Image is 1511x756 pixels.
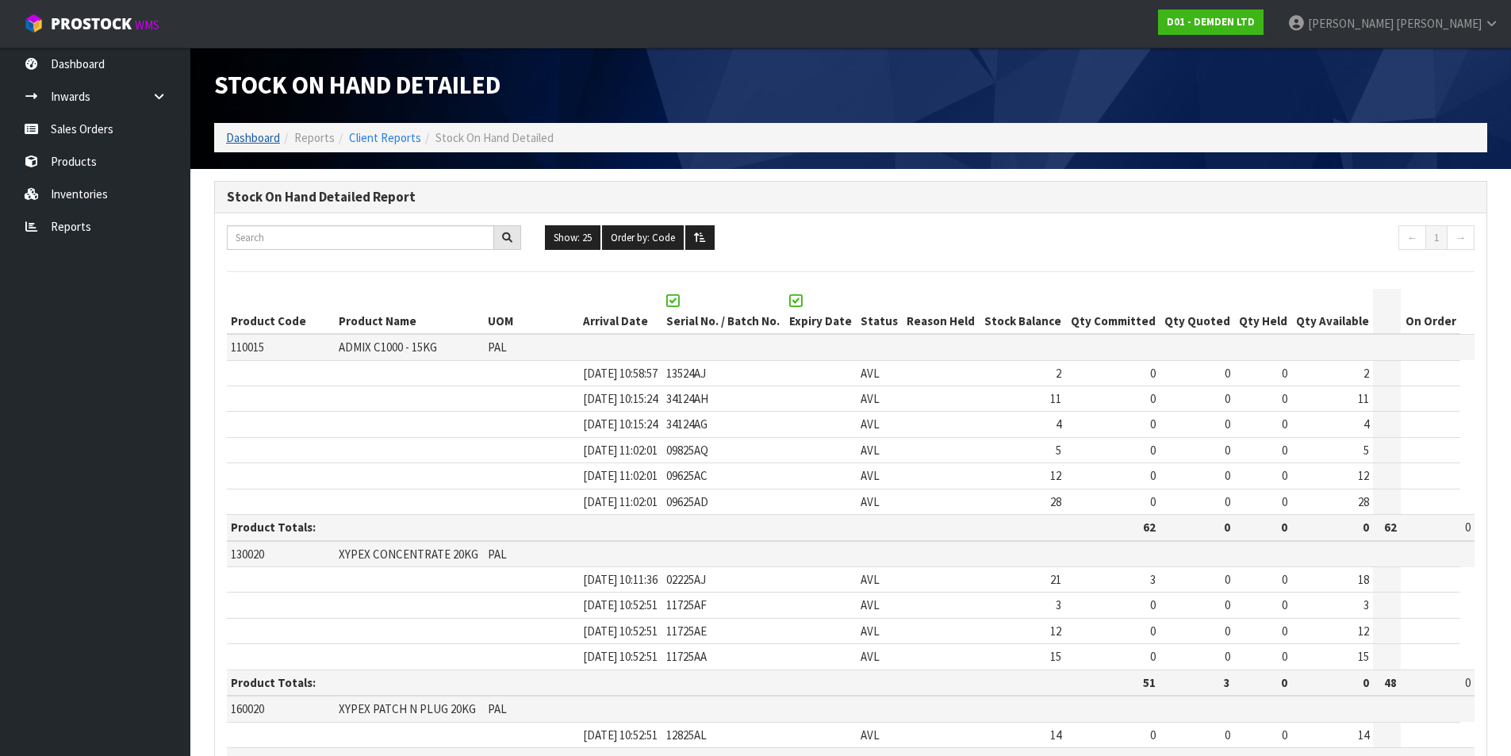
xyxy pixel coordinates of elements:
[227,225,494,250] input: Search
[1150,468,1156,483] span: 0
[231,547,264,562] span: 130020
[51,13,132,34] span: ProStock
[583,727,658,743] span: [DATE] 10:52:51
[666,597,707,612] span: 11725AF
[583,468,658,483] span: [DATE] 11:02:01
[1167,15,1255,29] strong: D01 - DEMDEN LTD
[666,443,708,458] span: 09825AQ
[1160,289,1234,335] th: Qty Quoted
[1282,624,1287,639] span: 0
[1050,468,1061,483] span: 12
[579,289,662,335] th: Arrival Date
[1358,572,1369,587] span: 18
[1225,366,1230,381] span: 0
[1225,391,1230,406] span: 0
[666,494,708,509] span: 09625AD
[1281,520,1287,535] strong: 0
[583,649,658,664] span: [DATE] 10:52:51
[662,289,785,335] th: Serial No. / Batch No.
[1363,597,1369,612] span: 3
[1384,675,1397,690] strong: 48
[857,289,903,335] th: Status
[1150,597,1156,612] span: 0
[488,340,507,355] span: PAL
[1282,468,1287,483] span: 0
[1425,225,1448,251] a: 1
[1447,225,1475,251] a: →
[1150,649,1156,664] span: 0
[1282,727,1287,743] span: 0
[1363,675,1369,690] strong: 0
[861,597,880,612] span: AVL
[666,727,707,743] span: 12825AL
[861,391,880,406] span: AVL
[231,340,264,355] span: 110015
[1465,675,1471,690] span: 0
[583,443,658,458] span: [DATE] 11:02:01
[1050,649,1061,664] span: 15
[1225,468,1230,483] span: 0
[1150,494,1156,509] span: 0
[980,289,1065,335] th: Stock Balance
[1056,366,1061,381] span: 2
[861,494,880,509] span: AVL
[1282,572,1287,587] span: 0
[1358,727,1369,743] span: 14
[861,624,880,639] span: AVL
[484,289,579,335] th: UOM
[339,547,478,562] span: XYPEX CONCENTRATE 20KG
[1282,443,1287,458] span: 0
[666,572,706,587] span: 02225AJ
[231,675,316,690] strong: Product Totals:
[1384,520,1397,535] strong: 62
[545,225,600,251] button: Show: 25
[1050,572,1061,587] span: 21
[1056,443,1061,458] span: 5
[666,649,707,664] span: 11725AA
[1065,289,1160,335] th: Qty Committed
[226,130,280,145] a: Dashboard
[1225,443,1230,458] span: 0
[1225,416,1230,432] span: 0
[1224,520,1230,535] strong: 0
[1308,16,1394,31] span: [PERSON_NAME]
[214,69,500,101] span: Stock On Hand Detailed
[666,624,707,639] span: 11725AE
[1358,624,1369,639] span: 12
[1150,572,1156,587] span: 3
[785,289,857,335] th: Expiry Date
[1363,366,1369,381] span: 2
[1225,624,1230,639] span: 0
[1291,289,1373,335] th: Qty Available
[583,494,658,509] span: [DATE] 11:02:01
[1050,391,1061,406] span: 11
[335,289,484,335] th: Product Name
[1358,649,1369,664] span: 15
[1050,494,1061,509] span: 28
[1056,597,1061,612] span: 3
[1150,391,1156,406] span: 0
[231,520,316,535] strong: Product Totals:
[1465,520,1471,535] span: 0
[903,289,980,335] th: Reason Held
[135,17,159,33] small: WMS
[1281,675,1287,690] strong: 0
[339,340,437,355] span: ADMIX C1000 - 15KG
[1358,468,1369,483] span: 12
[1050,727,1061,743] span: 14
[1401,289,1460,335] th: On Order
[231,701,264,716] span: 160020
[1363,520,1369,535] strong: 0
[1358,494,1369,509] span: 28
[1056,416,1061,432] span: 4
[583,416,658,432] span: [DATE] 10:15:24
[666,391,708,406] span: 34124AH
[666,468,708,483] span: 09625AC
[294,130,335,145] span: Reports
[1225,597,1230,612] span: 0
[861,443,880,458] span: AVL
[1234,289,1291,335] th: Qty Held
[861,727,880,743] span: AVL
[666,416,708,432] span: 34124AG
[1180,225,1475,255] nav: Page navigation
